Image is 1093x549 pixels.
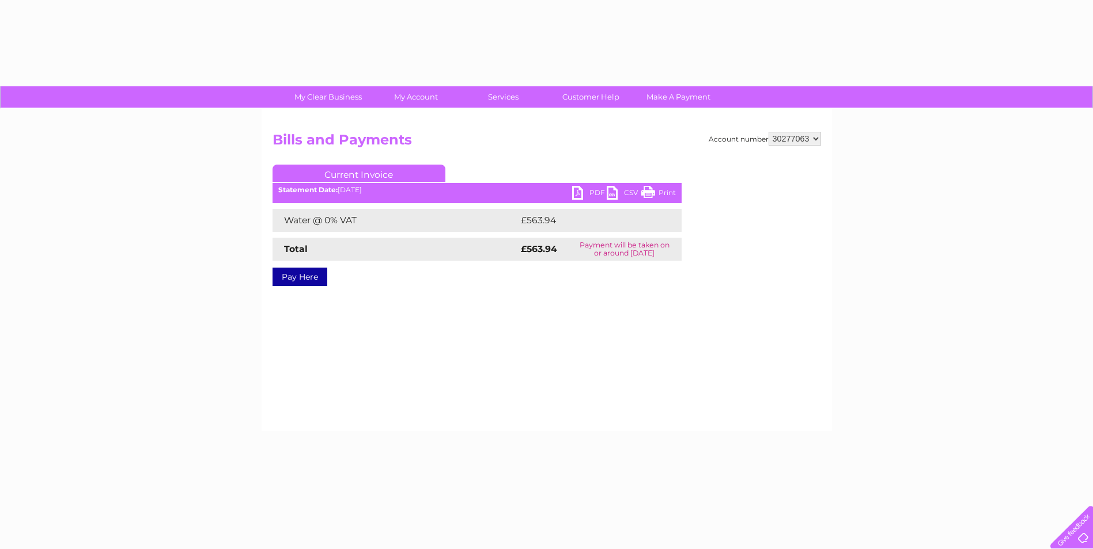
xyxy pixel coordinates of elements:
[607,186,641,203] a: CSV
[281,86,376,108] a: My Clear Business
[521,243,557,254] strong: £563.94
[568,238,681,261] td: Payment will be taken on or around [DATE]
[641,186,676,203] a: Print
[368,86,463,108] a: My Account
[273,132,821,154] h2: Bills and Payments
[543,86,638,108] a: Customer Help
[278,185,338,194] b: Statement Date:
[518,209,661,232] td: £563.94
[284,243,308,254] strong: Total
[273,268,327,286] a: Pay Here
[709,132,821,146] div: Account number
[572,186,607,203] a: PDF
[273,165,445,182] a: Current Invoice
[456,86,551,108] a: Services
[631,86,726,108] a: Make A Payment
[273,186,682,194] div: [DATE]
[273,209,518,232] td: Water @ 0% VAT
